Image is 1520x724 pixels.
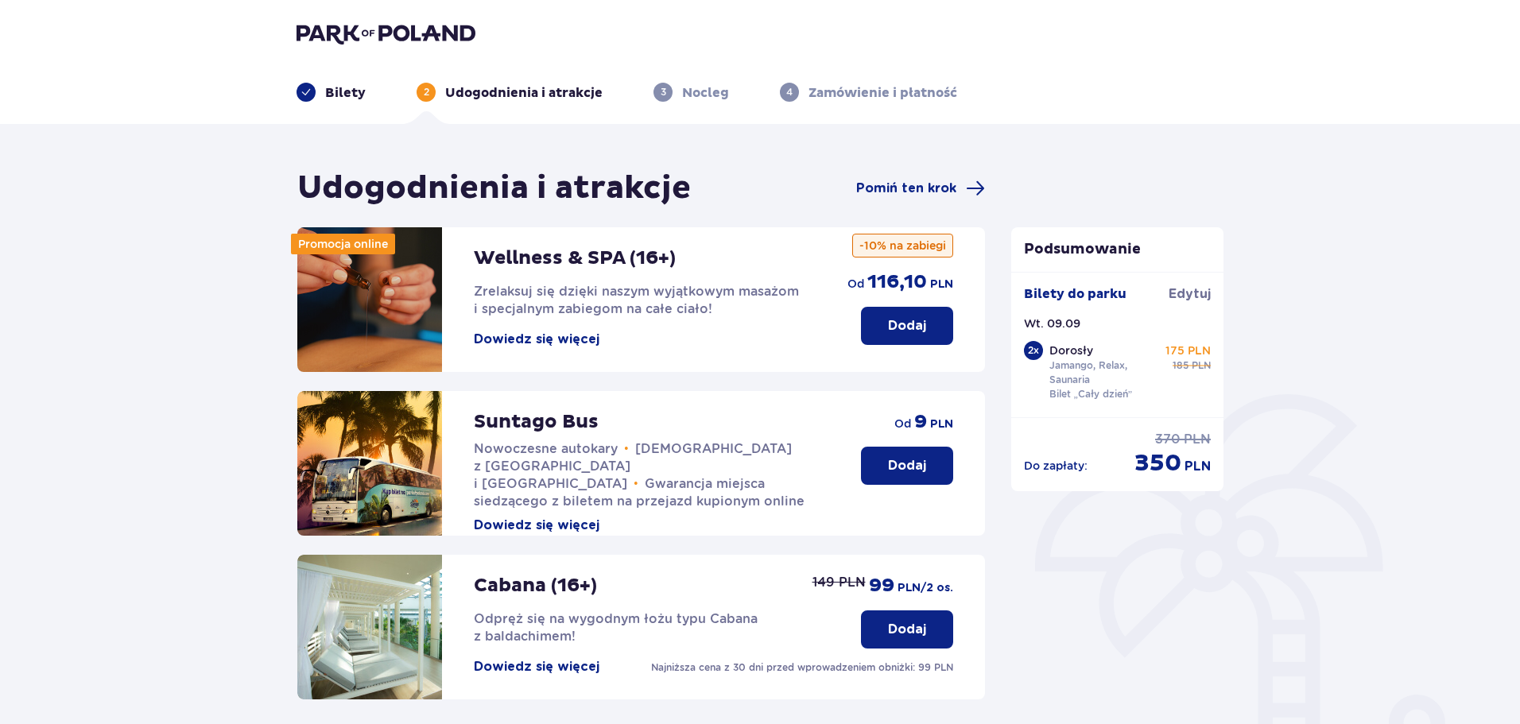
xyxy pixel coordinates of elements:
[1185,458,1211,475] p: PLN
[1134,448,1181,478] p: 350
[852,234,953,257] p: -10% na zabiegi
[856,180,956,197] span: Pomiń ten krok
[894,416,911,432] p: od
[651,660,953,675] p: Najniższa cena z 30 dni przed wprowadzeniem obniżki: 99 PLN
[914,410,927,434] p: 9
[847,276,864,292] p: od
[1049,358,1159,387] p: Jamango, Relax, Saunaria
[856,179,985,198] a: Pomiń ten krok
[445,84,603,102] p: Udogodnienia i atrakcje
[1184,431,1211,448] p: PLN
[861,610,953,649] button: Dodaj
[1173,358,1188,373] p: 185
[474,517,599,534] button: Dowiedz się więcej
[474,331,599,348] button: Dowiedz się więcej
[861,307,953,345] button: Dodaj
[808,84,957,102] p: Zamówienie i płatność
[1024,285,1126,303] p: Bilety do parku
[888,317,926,335] p: Dodaj
[1024,316,1080,331] p: Wt. 09.09
[297,227,442,372] img: attraction
[474,658,599,676] button: Dowiedz się więcej
[474,441,618,456] span: Nowoczesne autokary
[888,457,926,474] p: Dodaj
[474,574,597,598] p: Cabana (16+)
[1192,358,1211,373] p: PLN
[474,441,792,491] span: [DEMOGRAPHIC_DATA] z [GEOGRAPHIC_DATA] i [GEOGRAPHIC_DATA]
[786,85,793,99] p: 4
[1169,285,1211,303] a: Edytuj
[474,410,599,434] p: Suntago Bus
[474,611,758,644] span: Odpręż się na wygodnym łożu typu Cabana z baldachimem!
[634,476,638,492] span: •
[297,555,442,699] img: attraction
[930,416,953,432] p: PLN
[888,621,926,638] p: Dodaj
[297,391,442,536] img: attraction
[1165,343,1211,358] p: 175 PLN
[1049,343,1093,358] p: Dorosły
[624,441,629,457] span: •
[861,447,953,485] button: Dodaj
[1024,458,1088,474] p: Do zapłaty :
[291,234,395,254] div: Promocja online
[474,246,676,270] p: Wellness & SPA (16+)
[1011,240,1224,259] p: Podsumowanie
[869,574,894,598] p: 99
[898,580,953,596] p: PLN /2 os.
[474,284,799,316] span: Zrelaksuj się dzięki naszym wyjątkowym masażom i specjalnym zabiegom na całe ciało!
[661,85,666,99] p: 3
[297,22,475,45] img: Park of Poland logo
[682,84,729,102] p: Nocleg
[930,277,953,292] p: PLN
[812,574,866,591] p: 149 PLN
[1155,431,1181,448] p: 370
[1049,387,1133,401] p: Bilet „Cały dzień”
[867,270,927,294] p: 116,10
[424,85,429,99] p: 2
[325,84,366,102] p: Bilety
[297,168,691,208] h1: Udogodnienia i atrakcje
[1024,341,1043,360] div: 2 x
